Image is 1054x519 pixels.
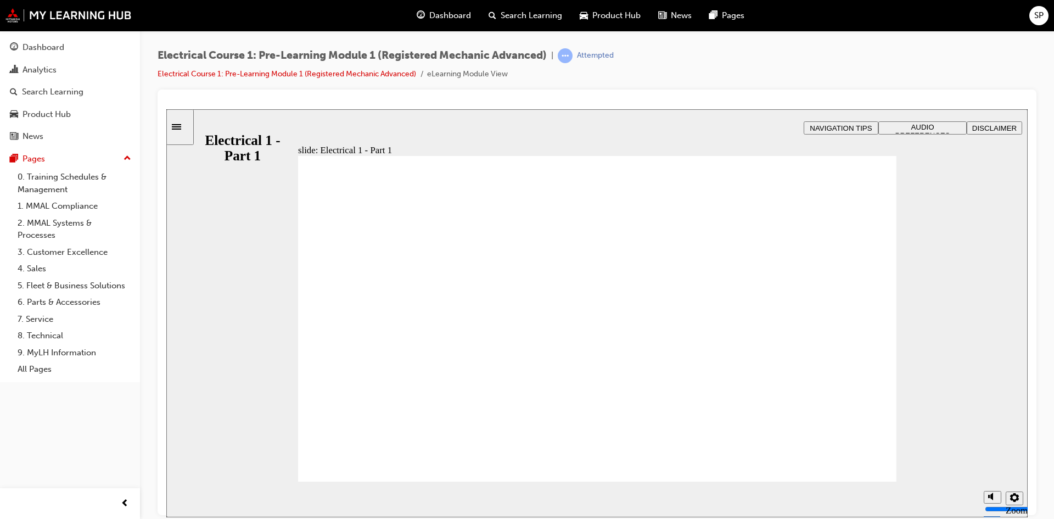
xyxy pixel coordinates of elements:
span: guage-icon [417,9,425,23]
a: pages-iconPages [700,4,753,27]
a: News [4,126,136,147]
label: Zoom to fit [839,396,861,428]
img: mmal [5,8,132,23]
span: Product Hub [592,9,641,22]
button: DashboardAnalyticsSearch LearningProduct HubNews [4,35,136,149]
a: Product Hub [4,104,136,125]
span: car-icon [580,9,588,23]
span: AUDIO PREFERENCES [729,14,784,30]
div: misc controls [812,372,856,408]
span: pages-icon [10,154,18,164]
a: All Pages [13,361,136,378]
span: chart-icon [10,65,18,75]
a: Dashboard [4,37,136,58]
span: SP [1034,9,1044,22]
span: news-icon [10,132,18,142]
button: Settings [839,382,857,396]
button: NAVIGATION TIPS [637,12,712,25]
button: Mute (Ctrl+Alt+M) [817,382,835,394]
span: DISCLAIMER [806,15,850,23]
span: Dashboard [429,9,471,22]
a: 4. Sales [13,260,136,277]
a: car-iconProduct Hub [571,4,649,27]
span: Pages [722,9,744,22]
div: Product Hub [23,108,71,121]
a: 0. Training Schedules & Management [13,169,136,198]
div: Analytics [23,64,57,76]
button: SP [1029,6,1049,25]
button: DISCLAIMER [800,12,856,25]
div: Search Learning [22,86,83,98]
span: news-icon [658,9,666,23]
input: volume [818,395,889,404]
span: NAVIGATION TIPS [643,15,705,23]
span: up-icon [124,152,131,166]
button: AUDIO PREFERENCES [712,12,800,25]
span: News [671,9,692,22]
span: Search Learning [501,9,562,22]
div: News [23,130,43,143]
a: 1. MMAL Compliance [13,198,136,215]
span: guage-icon [10,43,18,53]
span: Electrical Course 1: Pre-Learning Module 1 (Registered Mechanic Advanced) [158,49,547,62]
a: search-iconSearch Learning [480,4,571,27]
a: Analytics [4,60,136,80]
div: Dashboard [23,41,64,54]
a: 3. Customer Excellence [13,244,136,261]
a: Electrical Course 1: Pre-Learning Module 1 (Registered Mechanic Advanced) [158,69,416,79]
span: pages-icon [709,9,717,23]
a: 8. Technical [13,327,136,344]
a: 6. Parts & Accessories [13,294,136,311]
div: Attempted [577,51,614,61]
span: prev-icon [121,497,129,511]
li: eLearning Module View [427,68,508,81]
a: Search Learning [4,82,136,102]
a: 5. Fleet & Business Solutions [13,277,136,294]
span: learningRecordVerb_ATTEMPT-icon [558,48,573,63]
button: Pages [4,149,136,169]
span: search-icon [489,9,496,23]
a: 7. Service [13,311,136,328]
span: search-icon [10,87,18,97]
a: 9. MyLH Information [13,344,136,361]
a: news-iconNews [649,4,700,27]
span: | [551,49,553,62]
a: 2. MMAL Systems & Processes [13,215,136,244]
span: car-icon [10,110,18,120]
a: guage-iconDashboard [408,4,480,27]
div: Pages [23,153,45,165]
